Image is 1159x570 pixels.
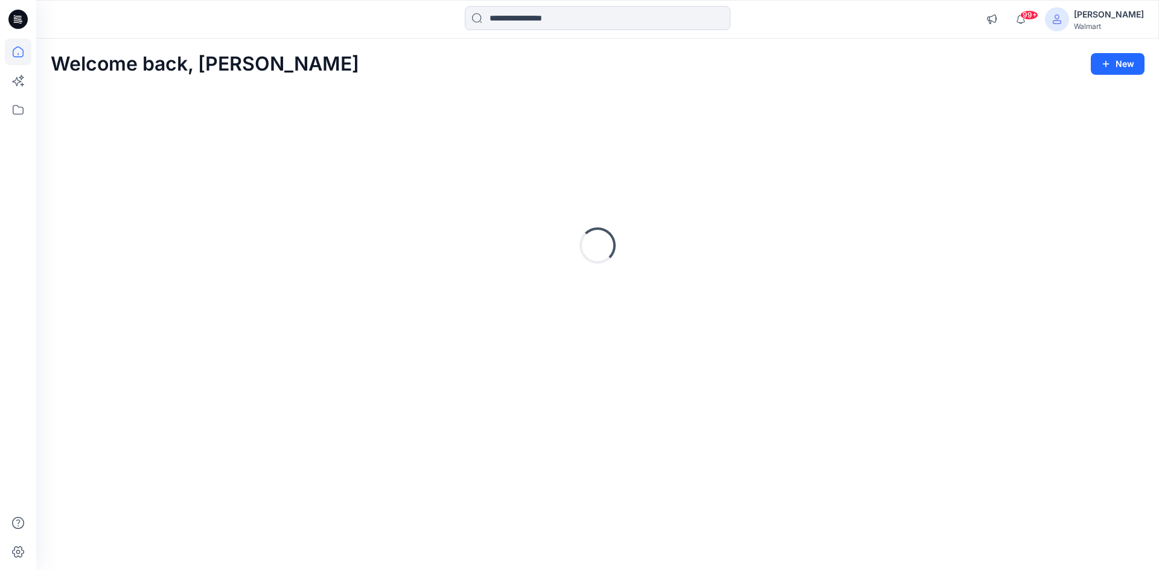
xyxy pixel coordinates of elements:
[1074,7,1144,22] div: [PERSON_NAME]
[1091,53,1145,75] button: New
[51,53,359,75] h2: Welcome back, [PERSON_NAME]
[1052,14,1062,24] svg: avatar
[1020,10,1038,20] span: 99+
[1074,22,1144,31] div: Walmart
